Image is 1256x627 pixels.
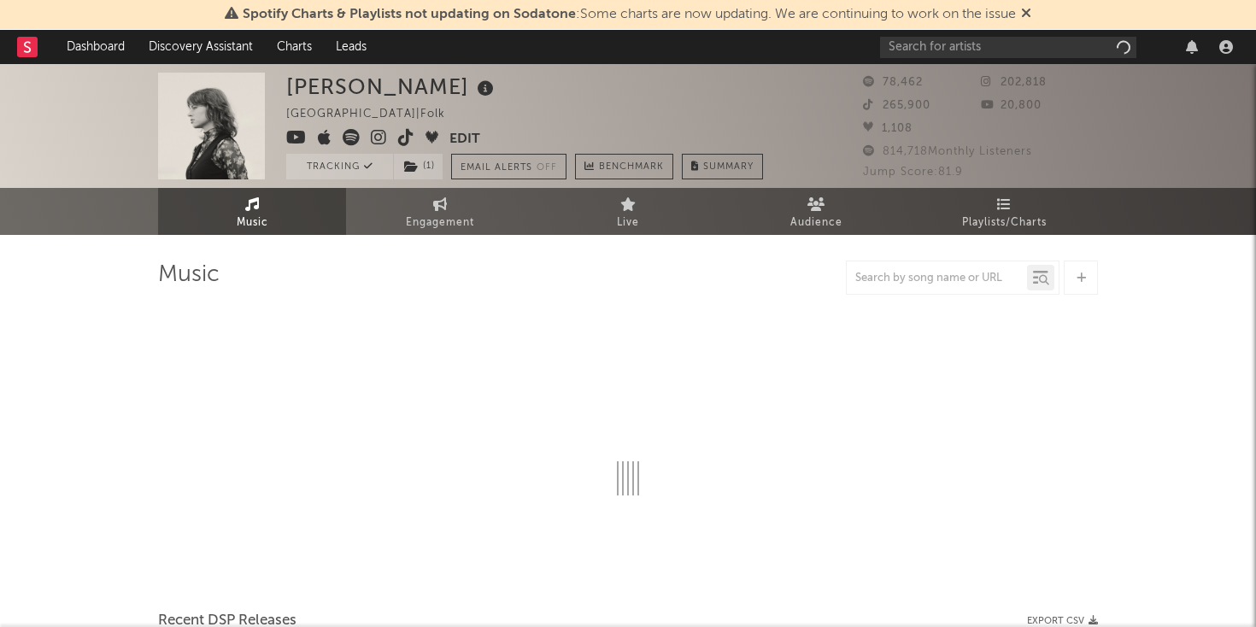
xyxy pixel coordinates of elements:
input: Search for artists [880,37,1136,58]
a: Dashboard [55,30,137,64]
a: Charts [265,30,324,64]
button: Summary [682,154,763,179]
span: Playlists/Charts [962,213,1047,233]
a: Engagement [346,188,534,235]
a: Audience [722,188,910,235]
button: Export CSV [1027,616,1098,626]
span: Live [617,213,639,233]
button: (1) [394,154,443,179]
span: Benchmark [599,157,664,178]
span: 20,800 [981,100,1042,111]
div: [PERSON_NAME] [286,73,498,101]
span: Spotify Charts & Playlists not updating on Sodatone [243,8,576,21]
button: Email AlertsOff [451,154,566,179]
span: Dismiss [1021,8,1031,21]
button: Tracking [286,154,393,179]
span: 265,900 [863,100,930,111]
span: ( 1 ) [393,154,443,179]
em: Off [537,163,557,173]
button: Edit [449,129,480,150]
a: Discovery Assistant [137,30,265,64]
span: Music [237,213,268,233]
span: 202,818 [981,77,1047,88]
span: 814,718 Monthly Listeners [863,146,1032,157]
div: [GEOGRAPHIC_DATA] | Folk [286,104,465,125]
a: Live [534,188,722,235]
input: Search by song name or URL [847,272,1027,285]
a: Benchmark [575,154,673,179]
span: Summary [703,162,754,172]
a: Playlists/Charts [910,188,1098,235]
span: : Some charts are now updating. We are continuing to work on the issue [243,8,1016,21]
span: Engagement [406,213,474,233]
span: 78,462 [863,77,923,88]
a: Music [158,188,346,235]
a: Leads [324,30,379,64]
span: Jump Score: 81.9 [863,167,963,178]
span: Audience [790,213,842,233]
span: 1,108 [863,123,913,134]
